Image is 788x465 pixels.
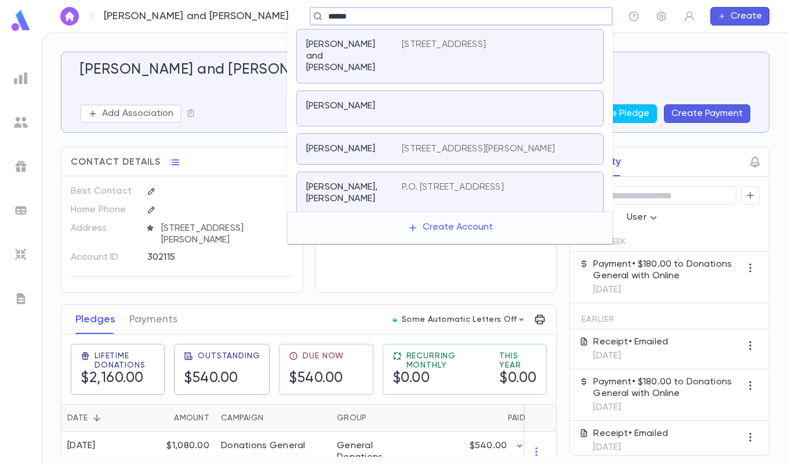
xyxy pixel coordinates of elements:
button: Create Account [398,217,502,239]
div: 302115 [147,248,264,266]
p: Payment • $180.00 to Donations General with Online [593,376,741,399]
h5: $540.00 [289,370,343,387]
button: Sort [155,409,174,427]
span: Lifetime Donations [95,351,155,370]
p: [DATE] [593,284,741,296]
div: User [627,206,660,229]
img: students_grey.60c7aba0da46da39d6d829b817ac14fc.svg [14,115,28,129]
p: [DATE] [593,442,668,453]
h5: $540.00 [184,370,238,387]
button: Pledges [75,305,115,334]
p: [PERSON_NAME] [306,143,375,155]
p: Account ID [71,248,137,267]
img: batches_grey.339ca447c9d9533ef1741baa751efc33.svg [14,204,28,217]
img: reports_grey.c525e4749d1bce6a11f5fe2a8de1b229.svg [14,71,28,85]
div: [DATE] [67,440,96,452]
span: [STREET_ADDRESS][PERSON_NAME] [157,223,294,246]
span: Contact Details [71,157,161,168]
span: Outstanding [198,351,260,361]
p: Some Automatic Letters Off [402,315,517,324]
p: P.O. [STREET_ADDRESS] [402,181,503,193]
p: [PERSON_NAME] and [PERSON_NAME] [104,10,289,23]
div: Amount [140,404,215,432]
div: Paid [418,404,531,432]
p: [PERSON_NAME] and [PERSON_NAME] [306,39,388,74]
p: Receipt • Emailed [593,428,668,439]
span: This Year [499,351,537,370]
p: Best Contact [71,182,137,201]
button: Payments [129,305,177,334]
p: Address [71,219,137,238]
img: imports_grey.530a8a0e642e233f2baf0ef88e8c9fcb.svg [14,248,28,261]
p: Home Phone [71,201,137,219]
p: [STREET_ADDRESS][PERSON_NAME] [402,143,555,155]
div: Campaign [221,404,263,432]
button: Create Payment [664,104,750,123]
div: Date [61,404,140,432]
img: letters_grey.7941b92b52307dd3b8a917253454ce1c.svg [14,292,28,306]
p: [PERSON_NAME] [306,100,375,112]
h5: $0.00 [499,370,537,387]
div: Amount [174,404,209,432]
h5: $0.00 [393,370,430,387]
button: Sort [366,409,385,427]
span: Recurring Monthly [406,351,486,370]
div: Group [337,404,366,432]
button: Add Association [80,104,181,123]
p: [STREET_ADDRESS] [402,39,486,50]
div: Group [331,404,418,432]
p: Add Association [102,108,173,119]
button: Sort [489,409,508,427]
h5: $2,160.00 [81,370,144,387]
span: Due Now [303,351,344,361]
span: User [627,213,647,222]
button: Sort [263,409,282,427]
img: logo [9,9,32,32]
div: Date [67,404,88,432]
h5: [PERSON_NAME] and [PERSON_NAME] [80,61,342,79]
p: Receipt • Emailed [593,336,668,348]
p: Payment • $180.00 to Donations General with Online [593,259,741,282]
span: Earlier [582,315,614,324]
img: home_white.a664292cf8c1dea59945f0da9f25487c.svg [63,12,77,21]
div: Paid [508,404,525,432]
button: Create Pledge [578,104,657,123]
p: [PERSON_NAME], [PERSON_NAME] [306,181,388,205]
button: Create [710,7,769,26]
div: General Donations [337,440,412,463]
img: campaigns_grey.99e729a5f7ee94e3726e6486bddda8f1.svg [14,159,28,173]
p: [DATE] [593,350,668,362]
button: Sort [88,409,106,427]
p: $540.00 [470,440,507,452]
button: Some Automatic Letters Off [388,311,531,328]
div: Donations General [221,440,306,452]
div: Campaign [215,404,331,432]
p: [DATE] [593,402,741,413]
